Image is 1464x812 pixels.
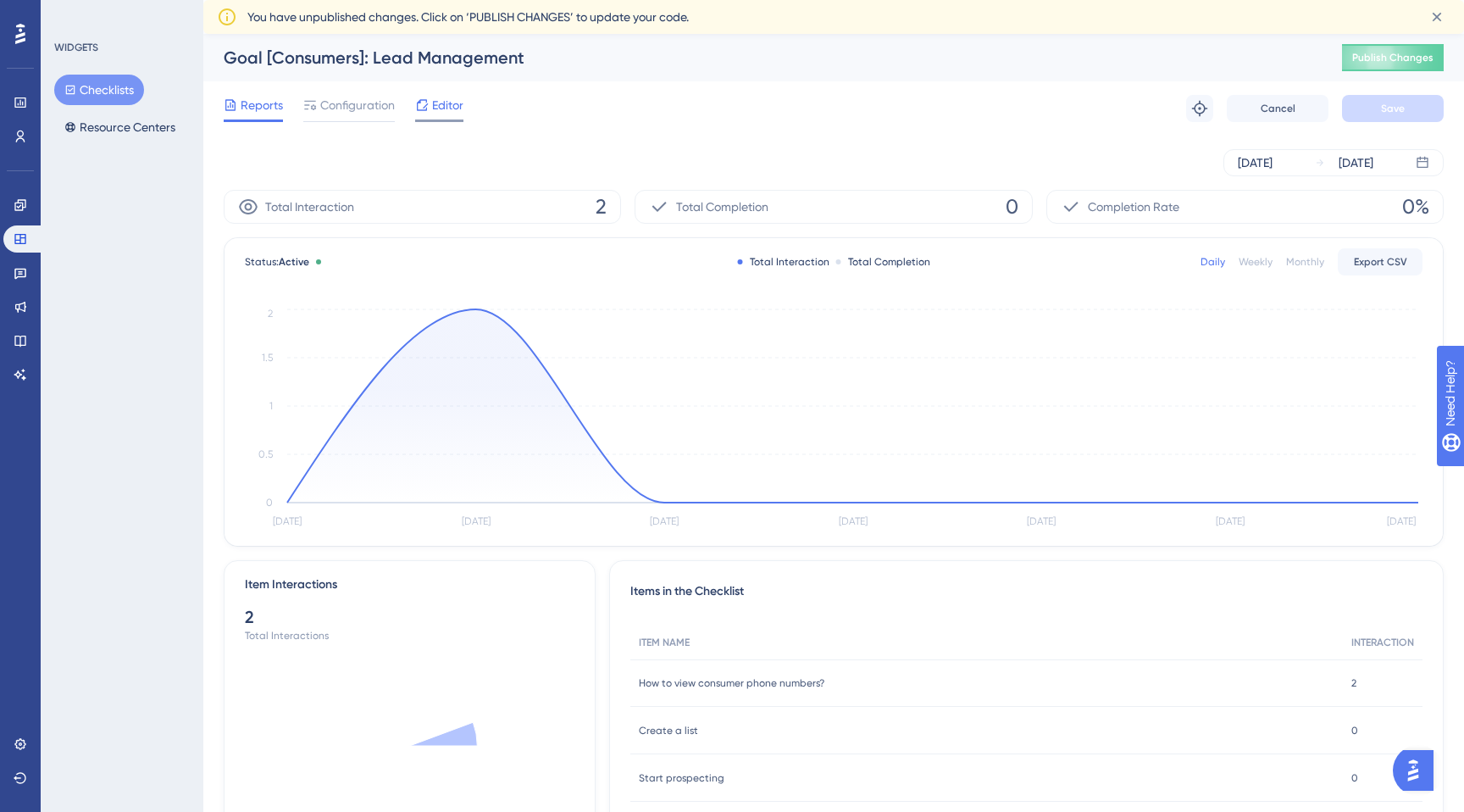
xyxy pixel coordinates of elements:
span: Save [1381,102,1405,115]
div: Total Completion [836,255,930,269]
span: Status: [245,255,309,269]
span: How to view consumer phone numbers? [639,676,824,690]
span: 0 [1351,724,1358,737]
span: Export CSV [1354,255,1407,269]
tspan: 0.5 [258,448,273,460]
tspan: [DATE] [1216,515,1245,527]
button: Publish Changes [1342,44,1444,71]
div: Goal [Consumers]: Lead Management [224,46,1300,70]
button: Export CSV [1338,248,1422,275]
tspan: [DATE] [650,515,679,527]
span: 0% [1402,193,1429,220]
div: [DATE] [1238,153,1273,173]
tspan: 2 [268,308,273,320]
span: INTERACTION [1351,636,1414,649]
span: Completion Rate [1088,197,1179,217]
span: Reports [241,95,283,115]
tspan: [DATE] [462,515,491,527]
tspan: [DATE] [273,515,302,527]
div: 2 [245,605,574,629]
tspan: [DATE] [839,515,868,527]
span: You have unpublished changes. Click on ‘PUBLISH CHANGES’ to update your code. [247,7,689,27]
div: [DATE] [1339,153,1373,173]
span: Active [279,256,309,268]
span: 0 [1006,193,1018,220]
tspan: [DATE] [1387,515,1416,527]
tspan: 1 [269,400,273,412]
span: Items in the Checklist [630,581,744,612]
button: Resource Centers [54,112,186,142]
span: Configuration [320,95,395,115]
div: Weekly [1239,255,1273,269]
span: 2 [1351,676,1356,690]
span: 2 [596,193,607,220]
span: Editor [432,95,463,115]
div: WIDGETS [54,41,98,54]
div: Daily [1201,255,1225,269]
div: Total Interaction [738,255,829,269]
span: Need Help? [40,4,106,25]
span: Start prospecting [639,771,724,785]
span: ITEM NAME [639,636,690,649]
button: Checklists [54,75,144,105]
button: Cancel [1227,95,1328,122]
tspan: 1.5 [262,352,273,364]
div: Item Interactions [245,575,337,595]
div: Monthly [1286,255,1324,269]
span: 0 [1351,771,1358,785]
tspan: [DATE] [1027,515,1056,527]
span: Create a list [639,724,698,737]
span: Total Interaction [265,197,354,217]
button: Save [1342,95,1444,122]
iframe: UserGuiding AI Assistant Launcher [1393,745,1444,796]
span: Total Completion [676,197,768,217]
span: Publish Changes [1352,51,1433,64]
tspan: 0 [266,497,273,509]
span: Cancel [1261,102,1295,115]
